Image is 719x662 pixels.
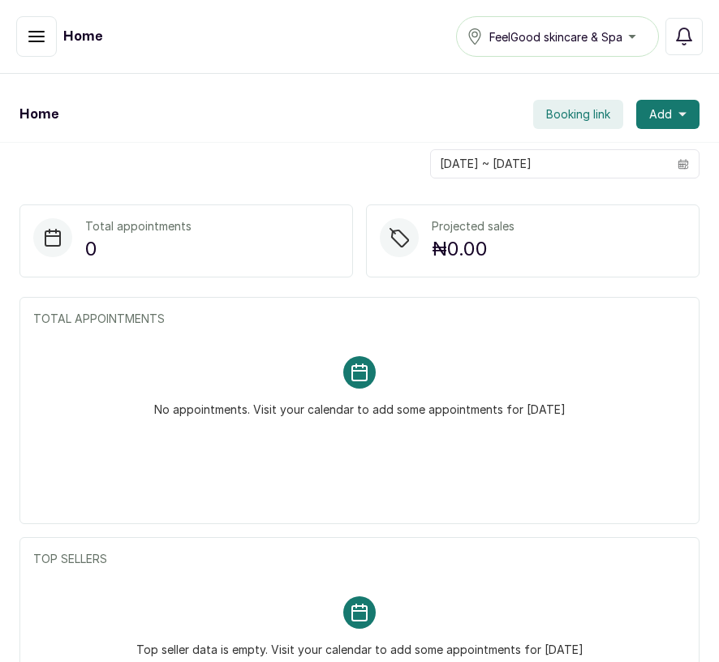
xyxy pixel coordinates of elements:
p: TOP SELLERS [33,551,686,567]
p: Projected sales [432,218,514,234]
p: Top seller data is empty. Visit your calendar to add some appointments for [DATE] [136,629,583,658]
button: FeelGood skincare & Spa [456,16,659,57]
svg: calendar [678,158,689,170]
p: Total appointments [85,218,192,234]
h1: Home [19,105,58,124]
button: Add [636,100,700,129]
p: ₦0.00 [432,234,514,264]
p: 0 [85,234,192,264]
button: Booking link [533,100,623,129]
h1: Home [63,27,102,46]
p: TOTAL APPOINTMENTS [33,311,686,327]
span: FeelGood skincare & Spa [489,28,622,45]
p: No appointments. Visit your calendar to add some appointments for [DATE] [154,389,566,418]
span: Add [649,106,672,123]
input: Select date [431,150,668,178]
span: Booking link [546,106,610,123]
